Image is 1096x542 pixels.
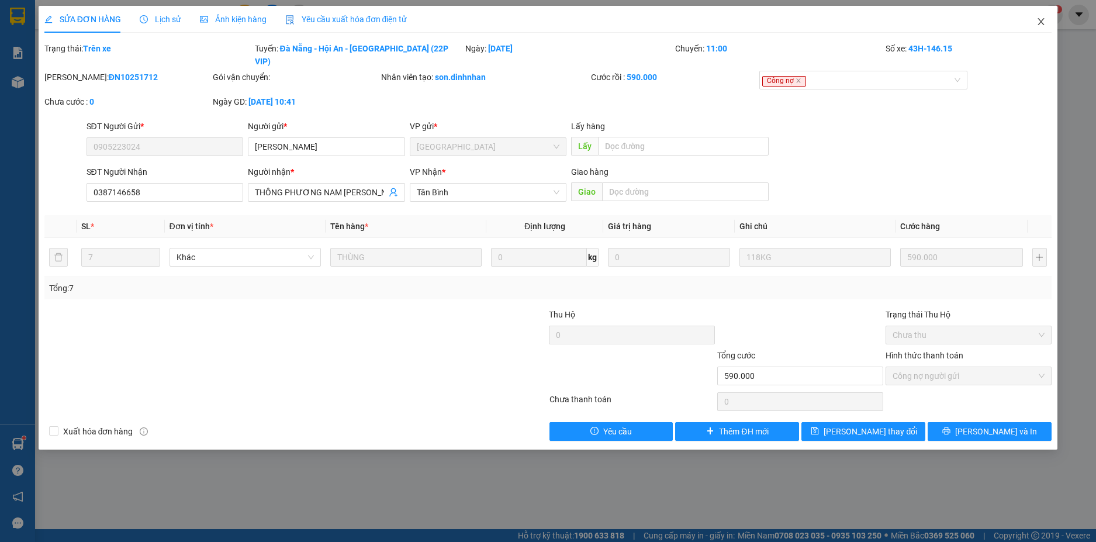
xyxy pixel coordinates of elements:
button: printer[PERSON_NAME] và In [928,422,1052,441]
span: edit [44,15,53,23]
span: Công nợ [762,76,806,87]
b: son.dinhnhan [435,73,486,82]
span: [PERSON_NAME] và In [955,425,1037,438]
div: Trạng thái: [43,42,254,68]
div: Chưa thanh toán [548,393,717,413]
button: delete [49,248,68,267]
span: Giao hàng [571,167,608,177]
span: user-add [389,188,398,197]
div: Chưa cước : [44,95,210,108]
span: Tên hàng [330,222,368,231]
span: Khác [177,248,314,266]
span: Xuất hóa đơn hàng [58,425,138,438]
div: Tuyến: [254,42,464,68]
label: Hình thức thanh toán [886,351,963,360]
th: Ghi chú [735,215,896,238]
div: Trạng thái Thu Hộ [886,308,1052,321]
div: Cước rồi : [591,71,757,84]
div: VP gửi [410,120,567,133]
div: Chuyến: [674,42,884,68]
span: Chưa thu [893,326,1045,344]
input: Dọc đường [602,182,769,201]
input: 0 [608,248,730,267]
span: Lịch sử [140,15,181,24]
span: Lấy hàng [571,122,605,131]
button: Close [1025,6,1057,39]
img: icon [285,15,295,25]
span: Đơn vị tính [170,222,213,231]
div: Ngày: [464,42,675,68]
b: 11:00 [706,44,727,53]
span: Ảnh kiện hàng [200,15,267,24]
span: Giá trị hàng [608,222,651,231]
span: Tân Bình [417,184,560,201]
button: exclamation-circleYêu cầu [549,422,673,441]
span: Cước hàng [900,222,940,231]
span: printer [942,427,950,436]
button: plus [1032,248,1047,267]
div: SĐT Người Nhận [87,165,244,178]
span: Công nợ người gửi [893,367,1045,385]
span: VP Nhận [410,167,442,177]
span: Đà Nẵng [417,138,560,156]
div: Tổng: 7 [49,282,423,295]
span: plus [706,427,714,436]
b: Trên xe [83,44,111,53]
div: [PERSON_NAME]: [44,71,210,84]
span: Giao [571,182,602,201]
span: Lấy [571,137,598,156]
input: 0 [900,248,1022,267]
span: Định lượng [524,222,565,231]
div: Nhân viên tạo: [381,71,589,84]
button: plusThêm ĐH mới [675,422,799,441]
span: clock-circle [140,15,148,23]
span: [PERSON_NAME] thay đổi [824,425,917,438]
button: save[PERSON_NAME] thay đổi [801,422,925,441]
div: Người nhận [248,165,405,178]
div: Gói vận chuyển: [213,71,379,84]
input: Dọc đường [598,137,769,156]
span: Thu Hộ [549,310,575,319]
span: SL [81,222,91,231]
b: [DATE] [488,44,513,53]
div: Ngày GD: [213,95,379,108]
span: Thêm ĐH mới [719,425,768,438]
span: info-circle [140,427,148,436]
span: exclamation-circle [590,427,599,436]
b: 0 [89,97,94,106]
span: picture [200,15,208,23]
span: Yêu cầu [603,425,632,438]
div: Số xe: [884,42,1053,68]
div: SĐT Người Gửi [87,120,244,133]
input: Ghi Chú [739,248,891,267]
span: kg [587,248,599,267]
b: 43H-146.15 [908,44,952,53]
span: close [1036,17,1046,26]
b: 590.000 [627,73,657,82]
span: SỬA ĐƠN HÀNG [44,15,121,24]
span: close [796,78,801,84]
b: ĐN10251712 [109,73,158,82]
span: Tổng cước [717,351,755,360]
input: VD: Bàn, Ghế [330,248,482,267]
b: [DATE] 10:41 [248,97,296,106]
b: Đà Nẵng - Hội An - [GEOGRAPHIC_DATA] (22P VIP) [255,44,448,66]
span: Yêu cầu xuất hóa đơn điện tử [285,15,407,24]
div: Người gửi [248,120,405,133]
span: save [811,427,819,436]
